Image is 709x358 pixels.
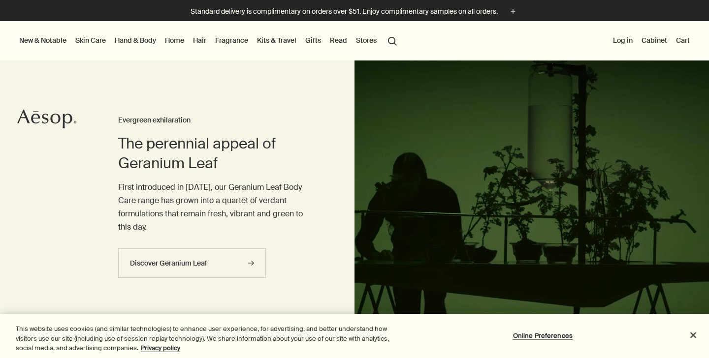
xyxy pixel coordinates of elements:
button: Open search [384,31,401,50]
p: First introduced in [DATE], our Geranium Leaf Body Care range has grown into a quartet of verdant... [118,180,315,234]
a: Fragrance [213,34,250,47]
button: Close [682,324,704,346]
a: Discover Geranium Leaf [118,248,266,278]
a: Hair [191,34,208,47]
a: Read [328,34,349,47]
p: Standard delivery is complimentary on orders over $51. Enjoy complimentary samples on all orders. [191,6,498,17]
a: Home [163,34,186,47]
svg: Aesop [17,109,76,129]
nav: primary [17,21,401,60]
button: Standard delivery is complimentary on orders over $51. Enjoy complimentary samples on all orders. [191,6,518,17]
nav: supplementary [611,21,692,60]
a: More information about your privacy, opens in a new tab [141,344,180,352]
button: Stores [354,34,379,47]
h2: The perennial appeal of Geranium Leaf [118,134,315,173]
button: New & Notable [17,34,68,47]
button: Cart [674,34,692,47]
h3: Evergreen exhilaration [118,115,315,126]
a: Aesop [17,109,76,131]
a: Skin Care [73,34,108,47]
a: Gifts [303,34,323,47]
button: Log in [611,34,635,47]
a: Cabinet [640,34,669,47]
a: Kits & Travel [255,34,298,47]
div: This website uses cookies (and similar technologies) to enhance user experience, for advertising,... [16,324,390,353]
a: Hand & Body [113,34,158,47]
button: Online Preferences, Opens the preference center dialog [512,326,574,345]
